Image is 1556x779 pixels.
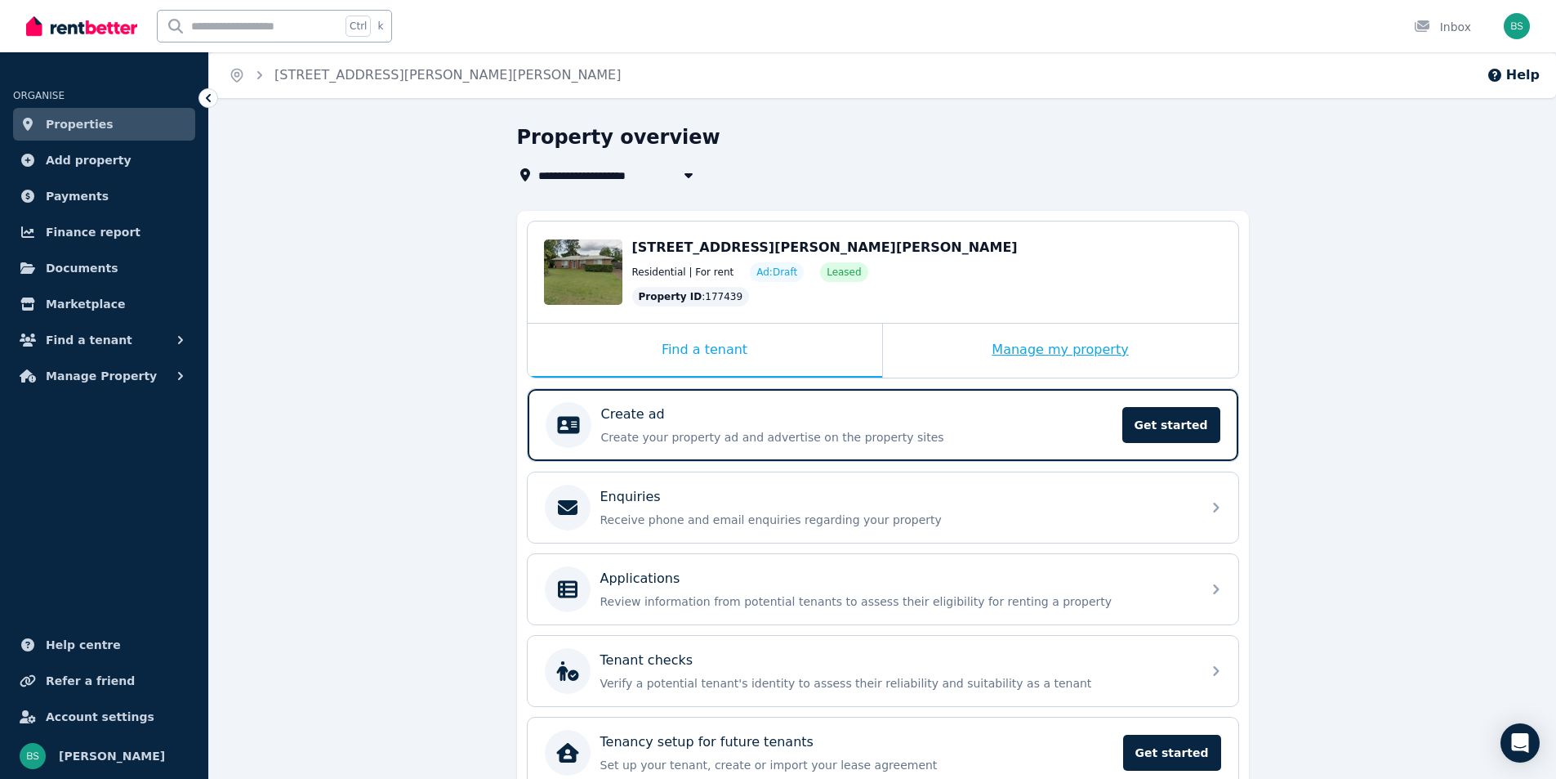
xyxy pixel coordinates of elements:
[13,108,195,141] a: Properties
[883,324,1238,378] div: Manage my property
[632,240,1018,255] span: [STREET_ADDRESS][PERSON_NAME][PERSON_NAME]
[13,180,195,213] a: Payments
[46,330,132,350] span: Find a tenant
[827,266,861,279] span: Leased
[46,186,109,206] span: Payments
[13,360,195,392] button: Manage Property
[377,20,383,33] span: k
[528,324,882,378] div: Find a tenant
[632,266,734,279] span: Residential | For rent
[600,487,661,507] p: Enquiries
[600,732,814,752] p: Tenancy setup for future tenants
[20,743,46,769] img: Belinda Scott
[13,324,195,356] button: Find a tenant
[517,124,720,150] h1: Property overview
[13,90,65,101] span: ORGANISE
[46,707,154,727] span: Account settings
[13,144,195,177] a: Add property
[13,665,195,697] a: Refer a friend
[756,266,797,279] span: Ad: Draft
[1122,407,1220,443] span: Get started
[528,472,1238,543] a: EnquiriesReceive phone and email enquiries regarding your property
[600,675,1192,692] p: Verify a potential tenant's identity to assess their reliability and suitability as a tenant
[13,252,195,284] a: Documents
[46,671,135,691] span: Refer a friend
[13,701,195,733] a: Account settings
[1414,19,1471,35] div: Inbox
[528,636,1238,706] a: Tenant checksVerify a potential tenant's identity to assess their reliability and suitability as ...
[632,287,750,307] div: : 177439
[13,629,195,661] a: Help centre
[528,389,1238,461] a: Create adCreate your property ad and advertise on the property sitesGet started
[600,569,680,589] p: Applications
[528,554,1238,625] a: ApplicationsReview information from potential tenants to assess their eligibility for renting a p...
[46,294,125,314] span: Marketplace
[274,67,621,83] a: [STREET_ADDRESS][PERSON_NAME][PERSON_NAME]
[46,366,157,386] span: Manage Property
[46,258,118,278] span: Documents
[639,290,702,303] span: Property ID
[600,757,1113,773] p: Set up your tenant, create or import your lease agreement
[600,593,1192,610] p: Review information from potential tenants to assess their eligibility for renting a property
[13,288,195,320] a: Marketplace
[26,14,137,38] img: RentBetter
[209,52,640,98] nav: Breadcrumb
[59,746,165,766] span: [PERSON_NAME]
[601,405,665,424] p: Create ad
[600,651,693,670] p: Tenant checks
[13,216,195,248] a: Finance report
[1123,735,1221,771] span: Get started
[46,150,132,170] span: Add property
[46,222,140,242] span: Finance report
[46,635,121,655] span: Help centre
[601,429,1112,445] p: Create your property ad and advertise on the property sites
[346,16,371,37] span: Ctrl
[1500,723,1540,763] div: Open Intercom Messenger
[600,512,1192,528] p: Receive phone and email enquiries regarding your property
[1487,65,1540,85] button: Help
[46,114,114,134] span: Properties
[1504,13,1530,39] img: Belinda Scott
